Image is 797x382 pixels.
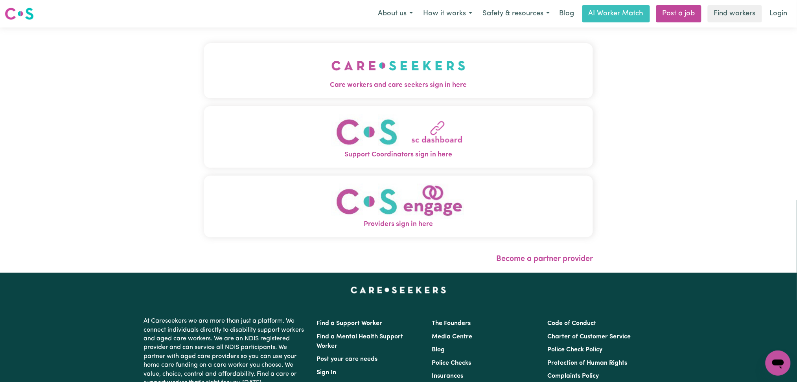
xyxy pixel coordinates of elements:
a: Insurances [432,373,464,379]
a: The Founders [432,320,471,327]
a: Login [765,5,792,22]
a: Code of Conduct [547,320,596,327]
a: Charter of Customer Service [547,334,631,340]
a: Post a job [656,5,701,22]
span: Providers sign in here [204,219,593,230]
button: Support Coordinators sign in here [204,106,593,168]
a: Sign In [317,369,337,376]
a: Police Checks [432,360,471,366]
a: Careseekers logo [5,5,34,23]
a: Complaints Policy [547,373,599,379]
a: Protection of Human Rights [547,360,627,366]
a: Find a Support Worker [317,320,383,327]
span: Care workers and care seekers sign in here [204,80,593,90]
a: Careseekers home page [351,287,446,293]
button: About us [373,6,418,22]
a: Post your care needs [317,356,378,362]
img: Careseekers logo [5,7,34,21]
button: Providers sign in here [204,176,593,237]
a: Blog [432,347,445,353]
iframe: Button to launch messaging window [766,351,791,376]
button: Safety & resources [477,6,555,22]
a: Blog [555,5,579,22]
button: How it works [418,6,477,22]
a: Media Centre [432,334,473,340]
span: Support Coordinators sign in here [204,150,593,160]
a: AI Worker Match [582,5,650,22]
a: Find workers [708,5,762,22]
a: Become a partner provider [496,255,593,263]
button: Care workers and care seekers sign in here [204,43,593,98]
a: Police Check Policy [547,347,602,353]
a: Find a Mental Health Support Worker [317,334,403,349]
